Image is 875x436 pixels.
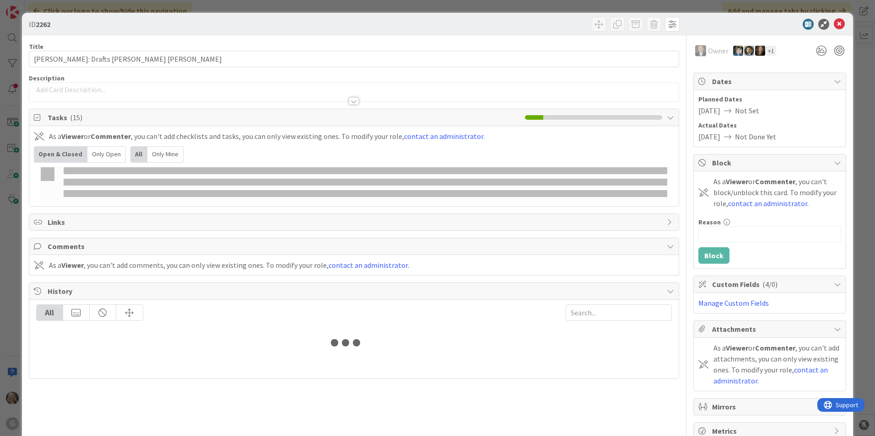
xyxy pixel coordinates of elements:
[37,305,63,320] div: All
[49,260,409,271] div: As a , you can't add comments, you can only view existing ones. To modify your role, .
[735,131,776,142] span: Not Done Yet
[726,343,748,352] b: Viewer
[329,261,408,270] a: contact an administrator
[87,146,126,163] div: Only Open
[733,46,743,56] img: EW
[130,146,147,163] div: All
[18,1,41,12] span: Support
[48,217,662,228] span: Links
[755,46,765,56] img: SB
[34,146,87,163] div: Open & Closed
[726,177,748,186] b: Viewer
[698,218,721,226] label: Reason
[48,241,662,252] span: Comments
[49,131,485,142] div: As a or , you can't add checklists and tasks, you can only view existing ones. To modify your rol...
[698,247,729,264] button: Block
[708,45,729,56] span: Owner
[762,280,778,289] span: ( 4/0 )
[755,343,795,352] b: Commenter
[712,401,829,412] span: Mirrors
[712,76,829,87] span: Dates
[404,132,483,141] a: contact an administrator
[728,199,807,208] a: contact an administrator
[29,74,65,82] span: Description
[713,176,841,209] div: As a or , you can't block/unblock this card. To modify your role, .
[147,146,184,163] div: Only Mine
[566,304,672,321] input: Search...
[712,279,829,290] span: Custom Fields
[695,45,706,56] img: BG
[698,105,720,116] span: [DATE]
[735,105,759,116] span: Not Set
[712,157,829,168] span: Block
[698,131,720,142] span: [DATE]
[712,324,829,335] span: Attachments
[36,20,50,29] b: 2262
[61,132,84,141] b: Viewer
[29,51,679,67] input: type card name here...
[91,132,131,141] b: Commenter
[698,298,769,308] a: Manage Custom Fields
[29,43,43,51] label: Title
[48,286,662,297] span: History
[698,95,841,104] span: Planned Dates
[755,177,795,186] b: Commenter
[713,342,841,386] div: As a or , you can't add attachments, you can only view existing ones. To modify your role, .
[744,46,754,56] img: CG
[70,113,82,122] span: ( 15 )
[766,46,776,56] div: + 1
[698,121,841,130] span: Actual Dates
[48,112,520,123] span: Tasks
[29,19,50,30] span: ID
[61,261,84,270] b: Viewer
